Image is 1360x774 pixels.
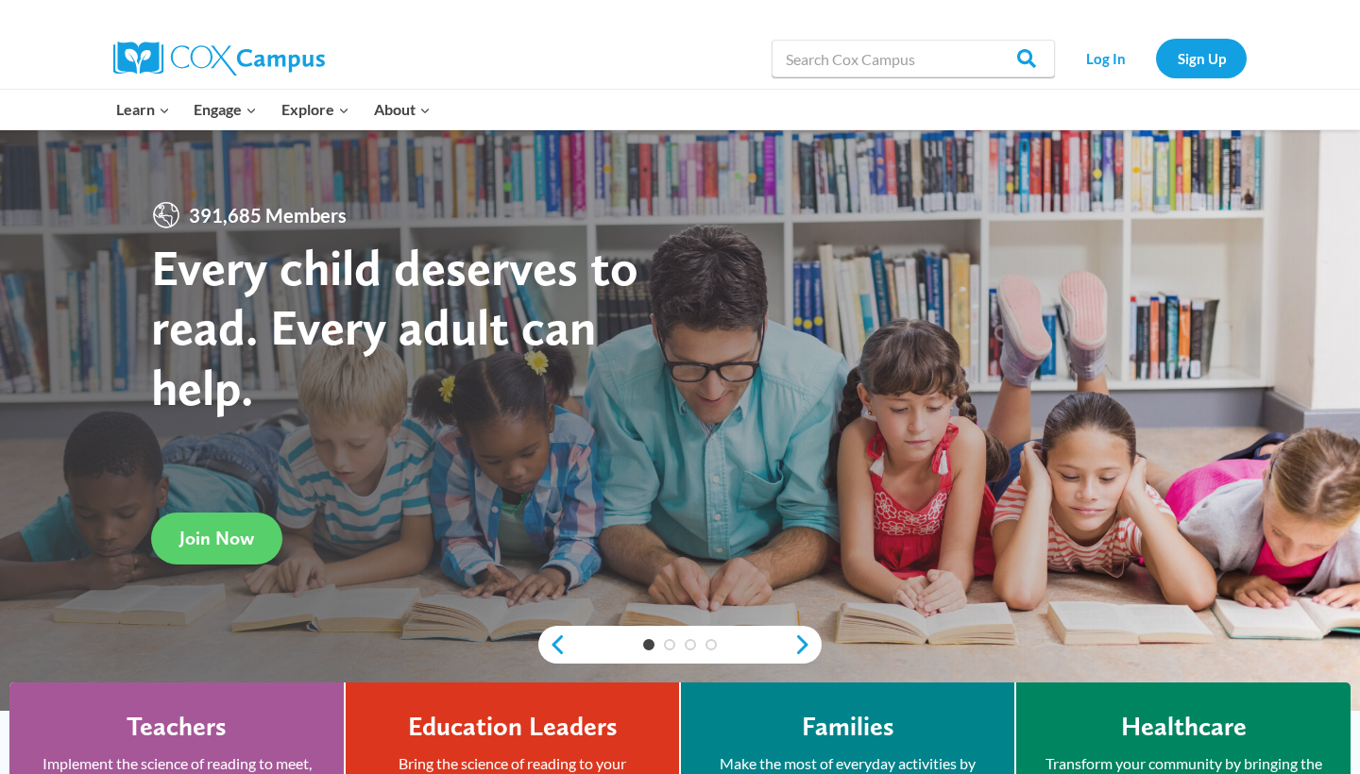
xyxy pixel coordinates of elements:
strong: Every child deserves to read. Every adult can help. [151,237,638,417]
a: Log In [1064,39,1147,77]
h4: Education Leaders [408,711,618,743]
a: 1 [643,639,654,650]
span: 391,685 Members [181,200,354,230]
a: 3 [685,639,696,650]
span: Learn [116,97,170,122]
span: Explore [281,97,349,122]
span: Join Now [179,527,254,549]
h4: Teachers [127,711,227,743]
div: content slider buttons [538,626,822,664]
a: next [793,633,822,656]
h4: Families [802,711,894,743]
input: Search Cox Campus [772,40,1055,77]
nav: Secondary Navigation [1064,39,1247,77]
a: 4 [705,639,717,650]
a: Sign Up [1156,39,1247,77]
nav: Primary Navigation [104,90,442,129]
a: 2 [664,639,675,650]
a: previous [538,633,567,656]
img: Cox Campus [113,42,325,76]
span: Engage [194,97,257,122]
a: Join Now [151,513,282,564]
span: About [374,97,431,122]
h4: Healthcare [1121,711,1247,743]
